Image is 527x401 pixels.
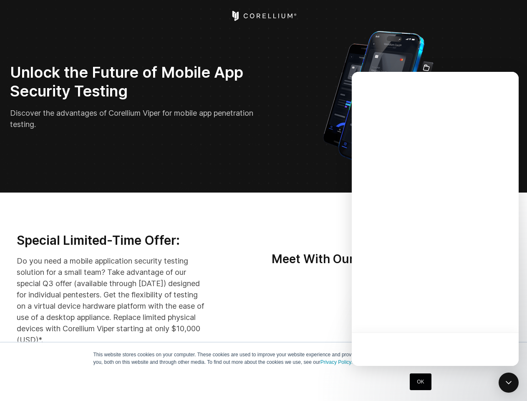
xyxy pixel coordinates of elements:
[499,373,519,393] div: Open Intercom Messenger
[315,27,441,173] img: Corellium_VIPER_Hero_1_1x
[10,63,258,101] h2: Unlock the Future of Mobile App Security Testing
[320,359,353,365] a: Privacy Policy.
[17,233,206,249] h3: Special Limited-Time Offer:
[93,351,434,366] p: This website stores cookies on your computer. These cookies are used to improve your website expe...
[410,373,431,390] a: OK
[10,109,253,129] span: Discover the advantages of Corellium Viper for mobile app penetration testing.
[230,11,297,21] a: Corellium Home
[272,252,472,266] strong: Meet With Our Team To Get Started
